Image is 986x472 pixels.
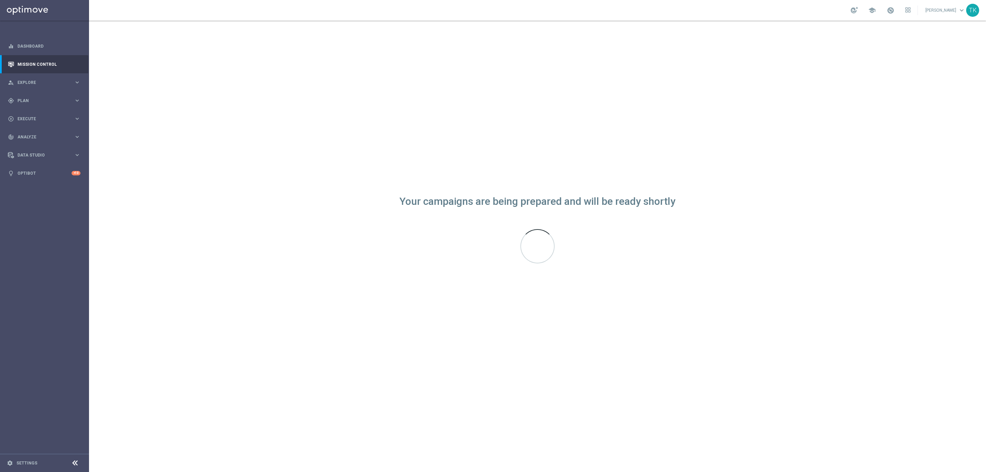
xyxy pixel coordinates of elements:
button: Data Studio keyboard_arrow_right [8,152,81,158]
button: track_changes Analyze keyboard_arrow_right [8,134,81,140]
div: Mission Control [8,55,80,73]
button: gps_fixed Plan keyboard_arrow_right [8,98,81,103]
a: [PERSON_NAME]keyboard_arrow_down [925,5,966,15]
i: keyboard_arrow_right [74,152,80,158]
div: Your campaigns are being prepared and will be ready shortly [400,199,675,204]
span: school [868,7,876,14]
i: keyboard_arrow_right [74,115,80,122]
i: equalizer [8,43,14,49]
div: +10 [72,171,80,175]
button: person_search Explore keyboard_arrow_right [8,80,81,85]
div: Plan [8,98,74,104]
i: gps_fixed [8,98,14,104]
i: play_circle_outline [8,116,14,122]
div: TK [966,4,979,17]
div: Data Studio [8,152,74,158]
a: Dashboard [17,37,80,55]
i: keyboard_arrow_right [74,79,80,86]
span: Plan [17,99,74,103]
i: person_search [8,79,14,86]
i: keyboard_arrow_right [74,97,80,104]
i: keyboard_arrow_right [74,134,80,140]
div: Dashboard [8,37,80,55]
button: Mission Control [8,62,81,67]
a: Optibot [17,164,72,182]
span: Data Studio [17,153,74,157]
div: Execute [8,116,74,122]
button: lightbulb Optibot +10 [8,171,81,176]
div: Analyze [8,134,74,140]
span: keyboard_arrow_down [958,7,965,14]
button: play_circle_outline Execute keyboard_arrow_right [8,116,81,122]
a: Settings [16,461,37,465]
span: Execute [17,117,74,121]
i: track_changes [8,134,14,140]
span: Analyze [17,135,74,139]
div: Explore [8,79,74,86]
i: settings [7,460,13,466]
div: Optibot [8,164,80,182]
button: equalizer Dashboard [8,44,81,49]
a: Mission Control [17,55,80,73]
i: lightbulb [8,170,14,176]
span: Explore [17,80,74,85]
